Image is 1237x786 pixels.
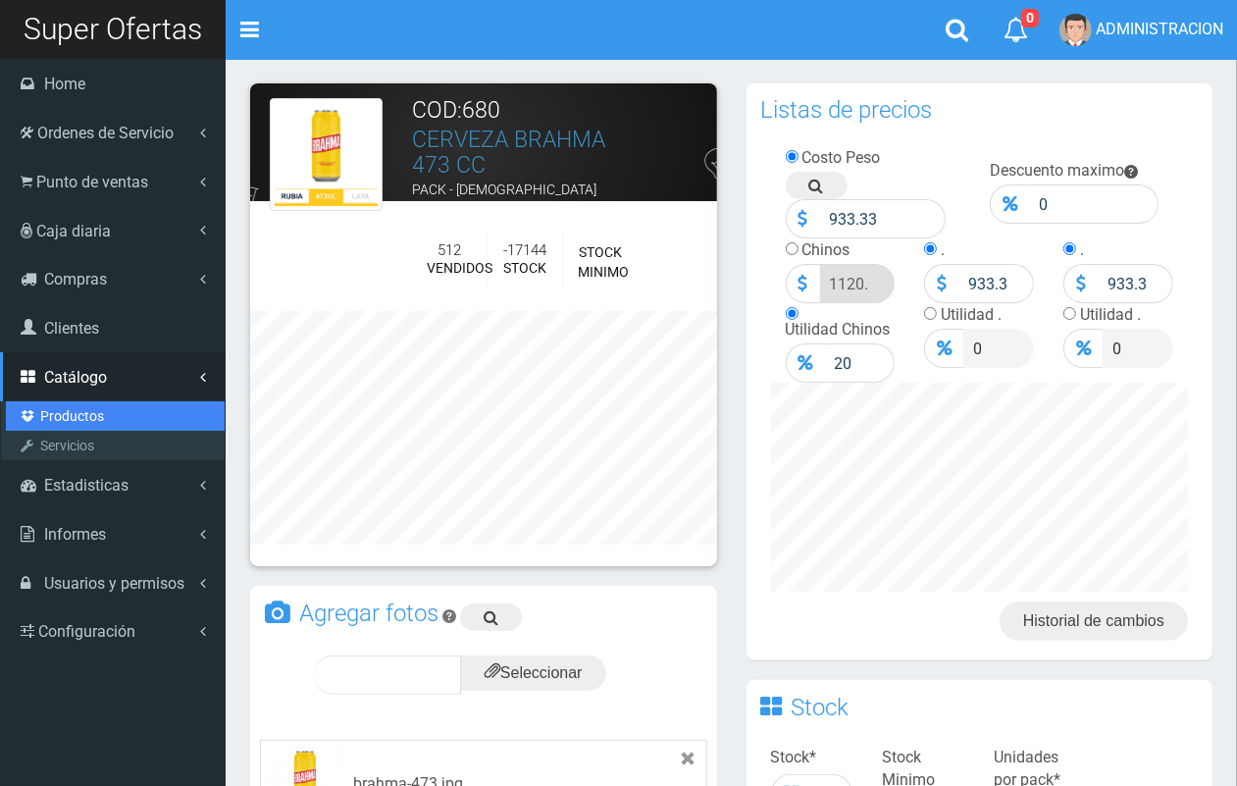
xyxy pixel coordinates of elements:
[1096,20,1223,38] span: ADMINISTRACION
[1059,14,1092,46] img: User Image
[1098,264,1173,303] input: Precio .
[36,222,111,240] span: Caja diaria
[802,148,881,167] label: Costo Peso
[460,603,522,631] a: Buscar imagen en google
[299,602,438,625] h3: Agregar fotos
[786,320,891,339] label: Utilidad Chinos
[1029,184,1159,224] input: Descuento Maximo
[1021,9,1039,27] span: 0
[6,431,225,460] a: Servicios
[578,244,629,280] font: STOCK MINIMO
[412,127,605,178] a: CERVEZA BRAHMA 473 CC
[825,343,896,383] input: Precio Venta...
[412,97,500,124] font: COD:680
[485,664,583,681] span: Seleccionar
[771,747,817,769] label: Stock
[36,173,148,191] span: Punto de ventas
[412,182,596,197] font: PACK - [DEMOGRAPHIC_DATA]
[820,264,896,303] input: Precio Venta...
[761,98,933,122] h3: Listas de precios
[958,264,1034,303] input: Precio .
[1080,240,1084,259] label: .
[1000,602,1188,641] a: Historial de cambios
[503,241,546,259] font: -17144
[941,305,1002,324] label: Utilidad .
[963,329,1034,368] input: Precio .
[427,242,472,259] h5: 512
[44,368,107,387] span: Catálogo
[427,260,492,276] font: VENDIDOS
[270,98,383,211] img: brahma-473.jpg
[786,172,848,199] a: Buscar precio en google
[990,161,1124,180] label: Descuento maximo
[44,319,99,338] span: Clientes
[44,476,129,495] span: Estadisticas
[792,696,850,719] h3: Stock
[503,260,546,276] font: STOCK
[1080,305,1141,324] label: Utilidad .
[44,75,85,93] span: Home
[44,270,107,288] span: Compras
[1103,329,1173,368] input: Precio .
[412,206,467,222] font: BEBIDAS
[941,240,945,259] label: .
[44,525,106,544] span: Informes
[820,199,947,238] input: Precio Costo...
[6,401,225,431] a: Productos
[24,12,202,46] span: Super Ofertas
[38,622,135,641] span: Configuración
[37,124,174,142] span: Ordenes de Servicio
[802,240,850,259] label: Chinos
[44,574,184,593] span: Usuarios y permisos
